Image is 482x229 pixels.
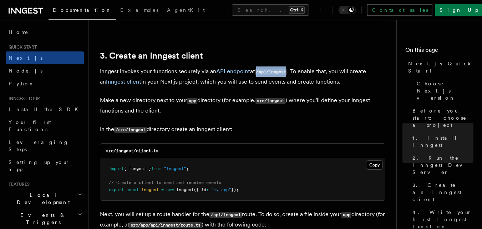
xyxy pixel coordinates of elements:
span: : [206,187,209,192]
span: Install the SDK [9,106,82,112]
span: Setting up your app [9,159,70,172]
span: 1. Install Inngest [412,134,473,149]
span: ({ id [194,187,206,192]
p: In the directory create an Inngest client: [100,124,385,135]
a: Examples [116,2,163,19]
button: Search...Ctrl+K [232,4,309,16]
a: Contact sales [367,4,432,16]
span: new [166,187,174,192]
span: export [109,187,124,192]
span: Before you start: choose a project [412,107,473,129]
span: const [126,187,139,192]
span: { Inngest } [124,166,151,171]
button: Copy [366,160,383,170]
span: Inngest tour [6,96,40,101]
a: Node.js [6,64,84,77]
span: Your first Functions [9,119,51,132]
code: app [187,98,197,104]
span: Local Development [6,191,78,206]
button: Events & Triggers [6,209,84,229]
span: // Create a client to send and receive events [109,180,221,185]
a: Home [6,26,84,39]
span: inngest [141,187,159,192]
a: Python [6,77,84,90]
span: Quick start [6,44,37,50]
code: /src/inngest [114,127,147,133]
a: 3. Create an Inngest client [100,51,203,61]
span: 3. Create an Inngest client [412,181,473,203]
span: = [161,187,164,192]
a: Leveraging Steps [6,136,84,156]
a: Your first Functions [6,116,84,136]
span: Events & Triggers [6,211,78,226]
span: AgentKit [167,7,205,13]
a: Before you start: choose a project [410,104,473,131]
a: Next.js [6,51,84,64]
span: Documentation [53,7,112,13]
span: from [151,166,161,171]
button: Local Development [6,189,84,209]
span: Home [9,29,29,36]
kbd: Ctrl+K [289,6,305,14]
span: }); [231,187,239,192]
a: Setting up your app [6,156,84,176]
a: Next.js Quick Start [405,57,473,77]
span: Python [9,81,35,86]
p: Make a new directory next to your directory (for example, ) where you'll define your Inngest func... [100,95,385,116]
a: Choose Next.js version [414,77,473,104]
code: src/app/api/inngest/route.ts [129,222,202,228]
span: Examples [120,7,158,13]
a: 3. Create an Inngest client [410,179,473,206]
span: Inngest [176,187,194,192]
a: Install the SDK [6,103,84,116]
button: Toggle dark mode [339,6,356,14]
a: Inngest client [106,78,141,85]
span: ; [186,166,189,171]
h4: On this page [405,46,473,57]
code: src/inngest/client.ts [106,148,158,153]
code: /api/inngest [209,212,242,218]
span: 2. Run the Inngest Dev Server [412,154,473,176]
span: "my-app" [211,187,231,192]
p: Inngest invokes your functions securely via an at . To enable that, you will create an in your Ne... [100,66,385,87]
a: 2. Run the Inngest Dev Server [410,151,473,179]
code: /api/inngest [255,69,287,75]
a: Documentation [49,2,116,20]
span: "inngest" [164,166,186,171]
span: Next.js [9,55,42,61]
a: API endpoint [216,68,250,75]
code: src/inngest [255,98,285,104]
span: Features [6,181,30,187]
span: Choose Next.js version [417,80,473,101]
span: Leveraging Steps [9,139,69,152]
span: Next.js Quick Start [408,60,473,74]
a: AgentKit [163,2,209,19]
span: Node.js [9,68,42,74]
code: app [341,212,351,218]
a: 1. Install Inngest [410,131,473,151]
span: import [109,166,124,171]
